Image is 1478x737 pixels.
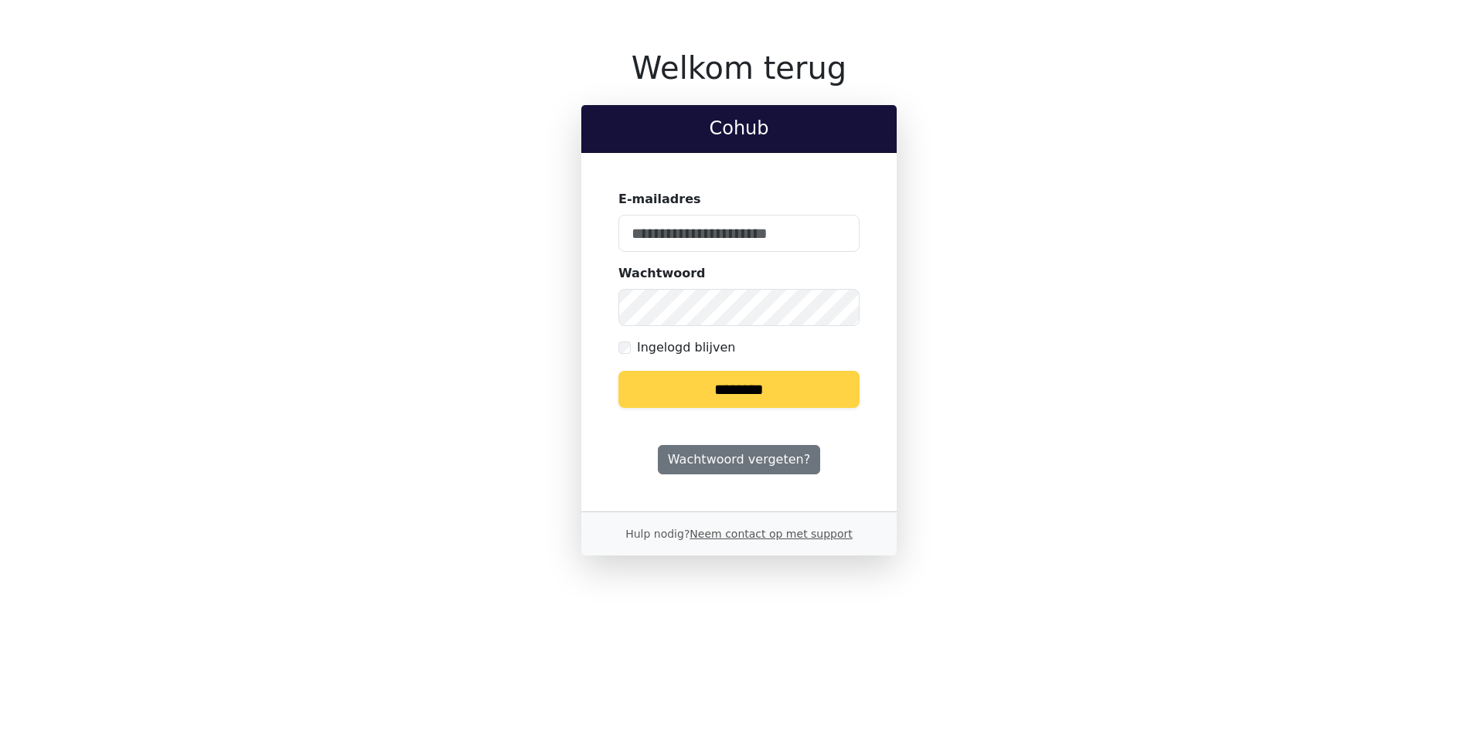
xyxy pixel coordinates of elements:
[690,528,852,540] a: Neem contact op met support
[618,264,706,283] label: Wachtwoord
[829,224,847,243] keeper-lock: Open Keeper Popup
[658,445,820,474] a: Wachtwoord vergeten?
[637,338,735,357] label: Ingelogd blijven
[581,49,897,87] h1: Welkom terug
[625,528,853,540] small: Hulp nodig?
[594,117,884,140] h2: Cohub
[618,190,701,209] label: E-mailadres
